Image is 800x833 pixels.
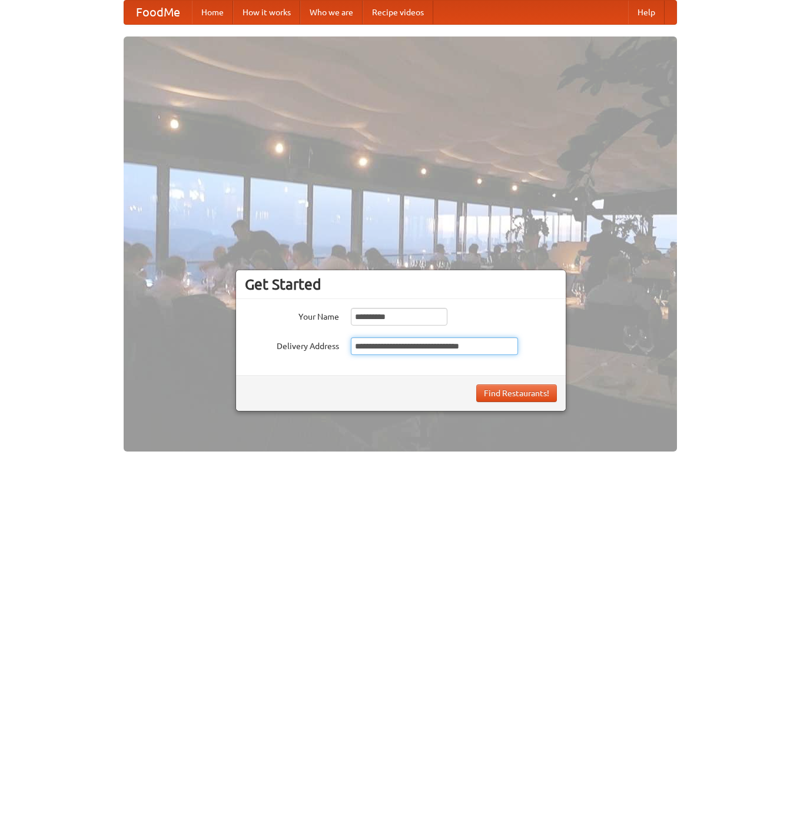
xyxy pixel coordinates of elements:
label: Your Name [245,308,339,323]
h3: Get Started [245,276,557,293]
a: Home [192,1,233,24]
a: Help [628,1,665,24]
a: How it works [233,1,300,24]
button: Find Restaurants! [476,384,557,402]
a: Who we are [300,1,363,24]
label: Delivery Address [245,337,339,352]
a: FoodMe [124,1,192,24]
a: Recipe videos [363,1,433,24]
